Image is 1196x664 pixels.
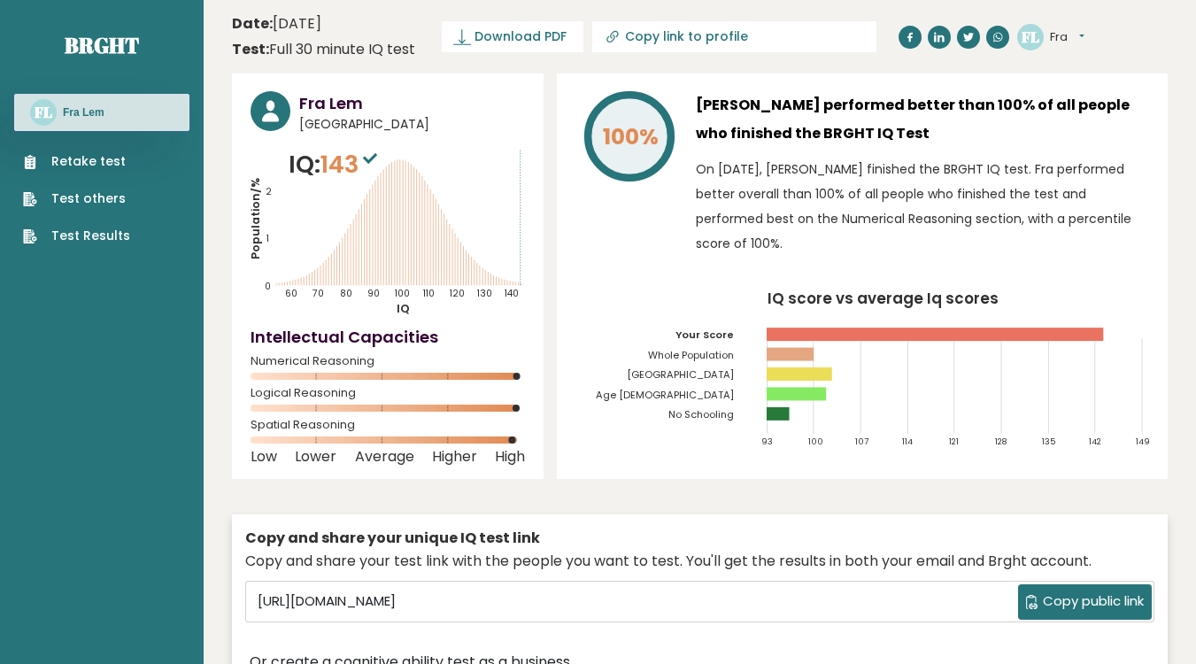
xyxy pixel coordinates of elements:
[1089,436,1101,447] tspan: 142
[232,13,321,35] time: [DATE]
[251,421,525,429] span: Spatial Reasoning
[232,39,269,59] b: Test:
[299,91,525,115] h3: Fra Lem
[251,325,525,349] h4: Intellectual Capacities
[505,287,520,300] tspan: 140
[675,328,734,342] tspan: Your Score
[627,367,734,382] tspan: [GEOGRAPHIC_DATA]
[1018,584,1152,620] button: Copy public link
[23,227,130,245] a: Test Results
[285,287,297,300] tspan: 60
[65,31,139,59] a: Brght
[696,157,1149,256] p: On [DATE], [PERSON_NAME] finished the BRGHT IQ test. Fra performed better overall than 100% of al...
[341,287,353,300] tspan: 80
[432,453,477,460] span: Higher
[245,551,1154,572] div: Copy and share your test link with the people you want to test. You'll get the results in both yo...
[1136,436,1150,447] tspan: 149
[23,189,130,208] a: Test others
[251,358,525,365] span: Numerical Reasoning
[248,178,263,259] tspan: Population/%
[1043,591,1144,612] span: Copy public link
[596,388,734,402] tspan: Age [DEMOGRAPHIC_DATA]
[477,287,492,300] tspan: 130
[1022,26,1039,46] text: FL
[648,348,734,362] tspan: Whole Population
[668,407,734,421] tspan: No Schooling
[251,453,277,460] span: Low
[495,453,525,460] span: High
[265,281,271,294] tspan: 0
[451,287,466,300] tspan: 120
[1050,28,1084,46] button: Fra
[245,528,1154,549] div: Copy and share your unique IQ test link
[603,121,659,152] tspan: 100%
[475,27,567,46] span: Download PDF
[320,148,382,181] span: 143
[23,152,130,171] a: Retake test
[696,91,1149,148] h3: [PERSON_NAME] performed better than 100% of all people who finished the BRGHT IQ Test
[266,232,269,245] tspan: 1
[299,115,525,134] span: [GEOGRAPHIC_DATA]
[313,287,325,300] tspan: 70
[289,147,382,182] p: IQ:
[35,102,52,122] text: FL
[996,436,1008,447] tspan: 128
[902,436,913,447] tspan: 114
[396,287,411,300] tspan: 100
[232,13,273,34] b: Date:
[768,288,999,309] tspan: IQ score vs average Iq scores
[424,287,436,300] tspan: 110
[251,390,525,397] span: Logical Reasoning
[808,436,823,447] tspan: 100
[266,185,272,198] tspan: 2
[232,39,415,60] div: Full 30 minute IQ test
[295,453,336,460] span: Lower
[355,453,414,460] span: Average
[442,21,583,52] a: Download PDF
[63,105,104,120] h3: Fra Lem
[761,436,773,447] tspan: 93
[949,436,959,447] tspan: 121
[397,301,411,316] tspan: IQ
[1043,436,1056,447] tspan: 135
[367,287,380,300] tspan: 90
[855,436,868,447] tspan: 107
